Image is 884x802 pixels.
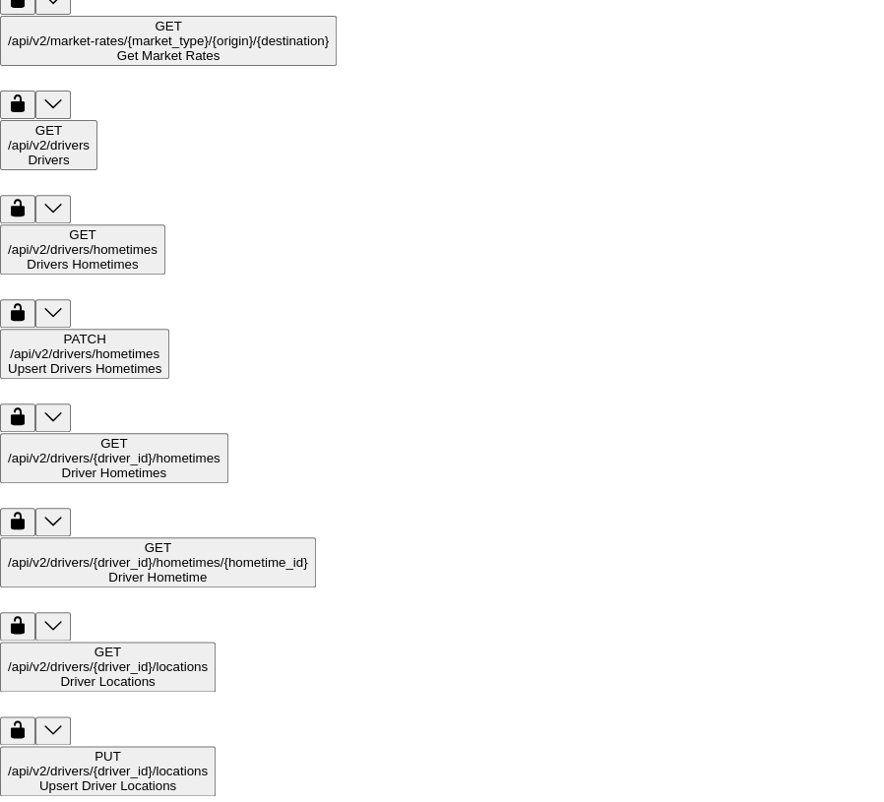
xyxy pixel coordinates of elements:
[35,91,71,119] button: get ​/api​/v2​/market-rates​/{market_type}​/{origin}​/{destination}
[155,19,181,33] span: GET
[35,508,71,536] button: get ​/api​/v2​/drivers​/{driver_id}​/hometimes
[8,465,221,480] div: Driver Hometimes
[8,153,90,167] div: Drivers
[8,48,329,63] div: Get Market Rates
[8,555,308,570] span: /api /v2 /drivers /{driver_id} /hometimes /{hometime_id}
[95,645,121,659] span: GET
[8,778,208,793] div: Upsert Driver Locations
[8,570,308,585] div: Driver Hometime
[35,123,62,138] span: GET
[8,257,158,272] div: Drivers Hometimes
[35,716,71,745] button: get ​/api​/v2​/drivers​/{driver_id}​/locations
[8,659,208,674] span: /api /v2 /drivers /{driver_id} /locations
[69,227,95,242] span: GET
[35,195,71,223] button: get ​/api​/v2​/drivers
[8,242,158,257] span: /api /v2 /drivers /hometimes
[100,436,127,451] span: GET
[8,764,208,778] span: /api /v2 /drivers /{driver_id} /locations
[8,33,329,48] span: /api /v2 /market-rates /{market_type} /{origin} /{destination}
[8,451,221,465] span: /api /v2 /drivers /{driver_id} /hometimes
[35,299,71,328] button: get ​/api​/v2​/drivers​/hometimes
[35,612,71,641] button: get ​/api​/v2​/drivers​/{driver_id}​/hometimes​/{hometime_id}
[8,138,90,153] span: /api /v2 /drivers
[8,361,161,376] div: Upsert Drivers Hometimes
[35,403,71,432] button: patch ​/api​/v2​/drivers​/hometimes
[95,749,121,764] span: PUT
[64,332,106,346] span: PATCH
[145,540,171,555] span: GET
[10,346,159,361] span: /api /v2 /drivers /hometimes
[8,674,208,689] div: Driver Locations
